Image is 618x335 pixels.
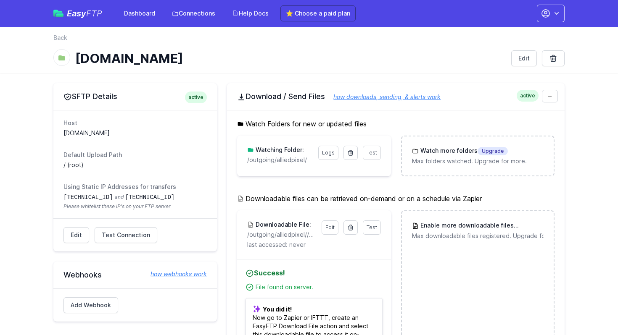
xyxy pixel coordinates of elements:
[514,222,544,230] span: Upgrade
[322,220,338,235] a: Edit
[402,211,554,250] a: Enable more downloadable filesUpgrade Max downloadable files registered. Upgrade for more.
[119,6,160,21] a: Dashboard
[63,270,207,280] h2: Webhooks
[363,220,381,235] a: Test
[412,232,544,240] p: Max downloadable files registered. Upgrade for more.
[53,34,565,47] nav: Breadcrumb
[167,6,220,21] a: Connections
[247,241,380,249] p: last accessed: never
[102,231,150,239] span: Test Connection
[125,194,175,201] code: [TECHNICAL_ID]
[95,227,157,243] a: Test Connection
[63,161,207,169] dd: / (root)
[325,93,441,100] a: how downloads, sending, & alerts work
[402,136,554,175] a: Watch more foldersUpgrade Max folders watched. Upgrade for more.
[367,224,377,230] span: Test
[247,230,316,239] p: /outgoing/alliedpixel//aquinas_20250818T%061618.csv
[247,156,313,164] p: /outgoing/alliedpixel/
[63,92,207,102] h2: SFTP Details
[412,157,544,165] p: Max folders watched. Upgrade for more.
[511,50,537,66] a: Edit
[53,34,67,42] a: Back
[142,270,207,278] a: how webhooks work
[280,5,356,21] a: ⭐ Choose a paid plan
[517,90,539,102] span: active
[363,146,381,160] a: Test
[576,293,608,325] iframe: Drift Widget Chat Controller
[237,119,555,129] h5: Watch Folders for new or updated files
[246,268,382,278] h4: Success!
[63,194,113,201] code: [TECHNICAL_ID]
[63,297,118,313] a: Add Webhook
[256,283,382,291] div: File found on server.
[67,9,102,18] span: Easy
[227,6,274,21] a: Help Docs
[237,194,555,204] h5: Downloadable files can be retrieved on-demand or on a schedule via Zapier
[367,149,377,156] span: Test
[419,221,544,230] h3: Enable more downloadable files
[63,227,89,243] a: Edit
[63,151,207,159] dt: Default Upload Path
[237,92,555,102] h2: Download / Send Files
[63,183,207,191] dt: Using Static IP Addresses for transfers
[115,194,124,200] span: and
[478,147,508,155] span: Upgrade
[53,10,63,17] img: easyftp_logo.png
[63,203,207,210] span: Please whitelist these IP's on your FTP server
[63,129,207,137] dd: [DOMAIN_NAME]
[63,119,207,127] dt: Host
[263,306,292,313] b: You did it!
[53,9,102,18] a: EasyFTP
[86,8,102,18] span: FTP
[254,146,304,154] h3: Watching Folder:
[185,92,207,103] span: active
[419,147,508,155] h3: Watch more folders
[254,220,311,229] h3: Downloadable File:
[318,146,338,160] a: Logs
[75,51,504,66] h1: [DOMAIN_NAME]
